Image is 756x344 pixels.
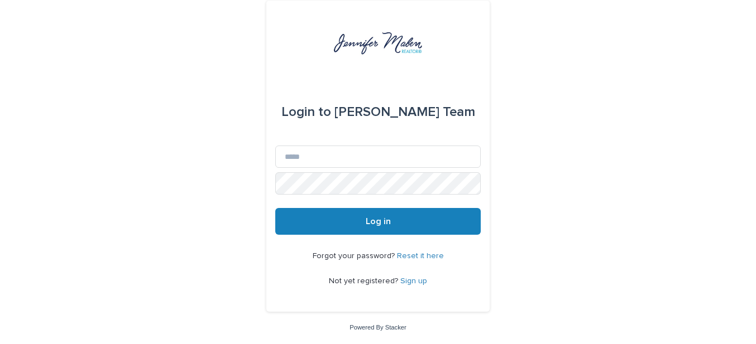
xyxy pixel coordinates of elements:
[281,105,331,119] span: Login to
[366,217,391,226] span: Log in
[397,252,444,260] a: Reset it here
[275,208,481,235] button: Log in
[329,277,400,285] span: Not yet registered?
[333,27,422,61] img: wuAGYP89SDOeM5CITrc5
[281,96,475,128] div: [PERSON_NAME] Team
[313,252,397,260] span: Forgot your password?
[350,324,406,331] a: Powered By Stacker
[400,277,427,285] a: Sign up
